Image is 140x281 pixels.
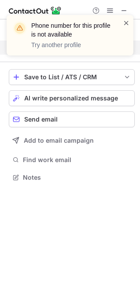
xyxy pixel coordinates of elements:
span: Add to email campaign [24,137,94,144]
p: Try another profile [31,41,112,49]
button: Send email [9,111,135,127]
img: warning [13,21,27,35]
div: Save to List / ATS / CRM [24,74,119,81]
span: Notes [23,174,131,181]
button: Find work email [9,154,135,166]
span: AI write personalized message [24,95,118,102]
span: Find work email [23,156,131,164]
button: AI write personalized message [9,90,135,106]
button: Notes [9,171,135,184]
header: Phone number for this profile is not available [31,21,112,39]
span: Send email [24,116,58,123]
button: save-profile-one-click [9,69,135,85]
img: ContactOut v5.3.10 [9,5,62,16]
button: Add to email campaign [9,133,135,148]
